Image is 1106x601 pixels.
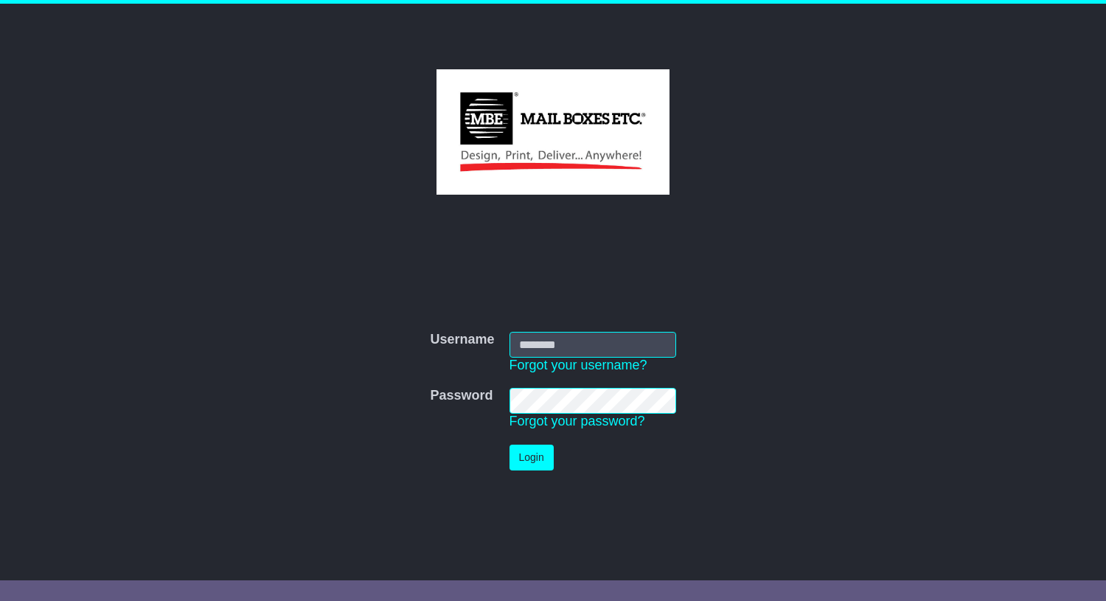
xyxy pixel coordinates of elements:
[509,414,645,428] a: Forgot your password?
[430,332,494,348] label: Username
[509,358,647,372] a: Forgot your username?
[430,388,493,404] label: Password
[437,69,669,195] img: ZINXJ PTY LTD
[509,445,554,470] button: Login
